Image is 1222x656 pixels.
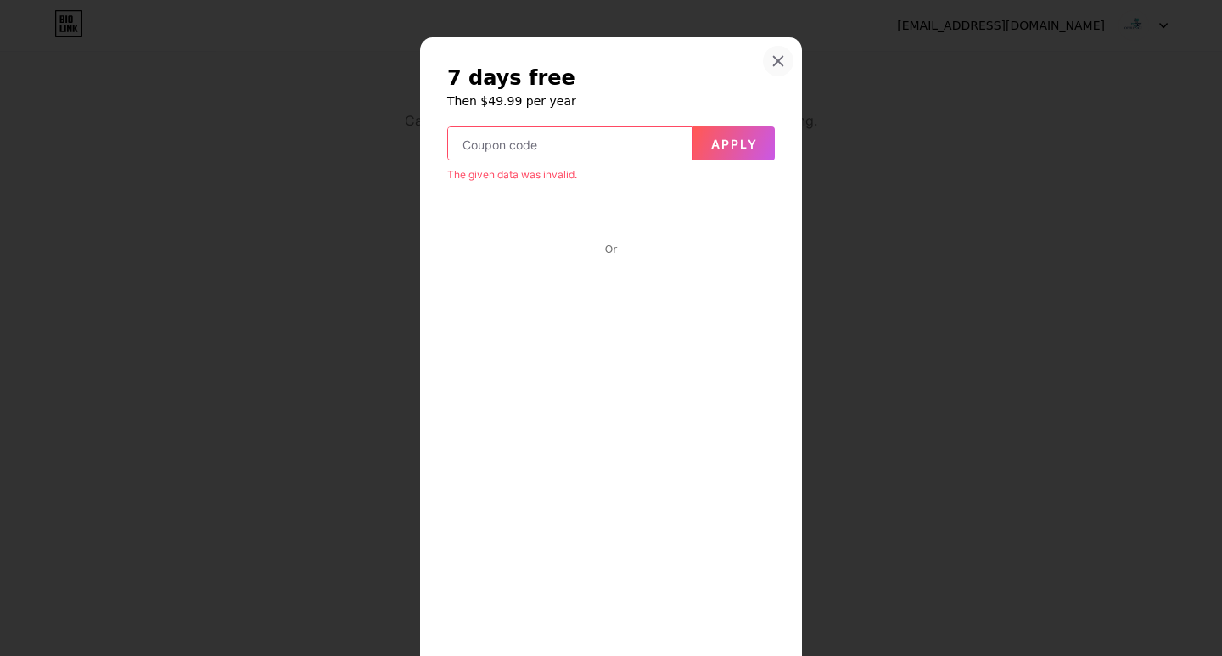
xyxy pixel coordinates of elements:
span: Apply [711,137,758,151]
div: Or [602,243,620,256]
h6: Then $49.99 per year [447,93,775,109]
span: 7 days free [447,64,575,92]
iframe: Secure payment button frame [448,197,774,238]
input: Coupon code [448,127,692,161]
button: Apply [693,126,775,160]
div: The given data was invalid. [447,167,775,182]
